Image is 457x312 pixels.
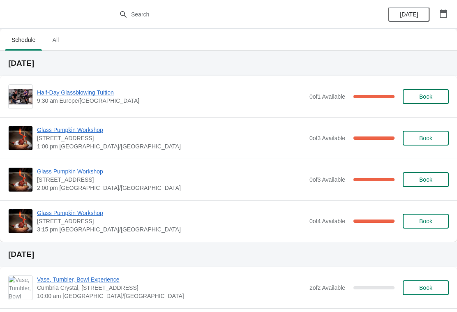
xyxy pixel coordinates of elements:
[37,184,305,192] span: 2:00 pm [GEOGRAPHIC_DATA]/[GEOGRAPHIC_DATA]
[419,135,432,141] span: Book
[403,131,449,146] button: Book
[309,93,345,100] span: 0 of 1 Available
[37,126,305,134] span: Glass Pumpkin Workshop
[419,284,432,291] span: Book
[309,218,345,224] span: 0 of 4 Available
[37,88,305,97] span: Half-Day Glassblowing Tuition
[5,32,42,47] span: Schedule
[403,280,449,295] button: Book
[309,135,345,141] span: 0 of 3 Available
[403,214,449,229] button: Book
[37,176,305,184] span: [STREET_ADDRESS]
[419,93,432,100] span: Book
[400,11,418,18] span: [DATE]
[37,284,305,292] span: Cumbria Crystal, [STREET_ADDRESS]
[419,176,432,183] span: Book
[37,142,305,150] span: 1:00 pm [GEOGRAPHIC_DATA]/[GEOGRAPHIC_DATA]
[8,250,449,259] h2: [DATE]
[37,209,305,217] span: Glass Pumpkin Workshop
[37,292,305,300] span: 10:00 am [GEOGRAPHIC_DATA]/[GEOGRAPHIC_DATA]
[45,32,66,47] span: All
[37,217,305,225] span: [STREET_ADDRESS]
[9,209,32,233] img: Glass Pumpkin Workshop | Cumbria Crystal, Canal Street, Ulverston LA12 7LB, UK | 3:15 pm Europe/L...
[37,275,305,284] span: Vase, Tumbler, Bowl Experience
[8,59,449,67] h2: [DATE]
[9,89,32,105] img: Half-Day Glassblowing Tuition | | 9:30 am Europe/London
[388,7,429,22] button: [DATE]
[403,172,449,187] button: Book
[309,284,345,291] span: 2 of 2 Available
[9,126,32,150] img: Glass Pumpkin Workshop | Cumbria Crystal, Canal Street, Ulverston LA12 7LB, UK | 1:00 pm Europe/L...
[403,89,449,104] button: Book
[309,176,345,183] span: 0 of 3 Available
[9,276,32,300] img: Vase, Tumbler, Bowl Experience | Cumbria Crystal, Unit 4 Canal Street, Ulverston LA12 7LB, UK | 1...
[37,225,305,233] span: 3:15 pm [GEOGRAPHIC_DATA]/[GEOGRAPHIC_DATA]
[37,167,305,176] span: Glass Pumpkin Workshop
[419,218,432,224] span: Book
[37,97,305,105] span: 9:30 am Europe/[GEOGRAPHIC_DATA]
[37,134,305,142] span: [STREET_ADDRESS]
[131,7,343,22] input: Search
[9,168,32,192] img: Glass Pumpkin Workshop | Cumbria Crystal, Canal Street, Ulverston LA12 7LB, UK | 2:00 pm Europe/L...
